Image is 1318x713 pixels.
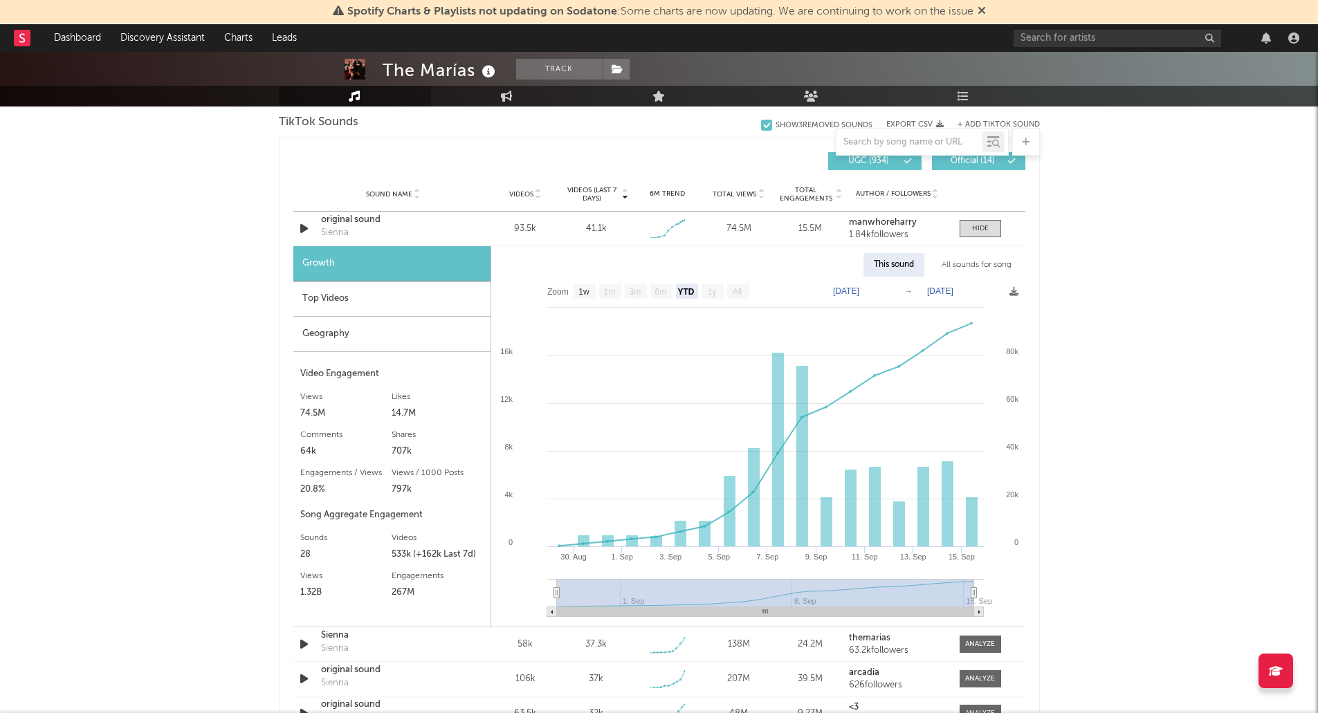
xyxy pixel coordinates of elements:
[899,553,926,561] text: 13. Sep
[849,646,945,656] div: 63.2k followers
[321,698,466,712] a: original sound
[635,189,699,199] div: 6M Trend
[585,638,607,651] div: 37.3k
[392,481,484,498] div: 797k
[300,530,392,546] div: Sounds
[849,218,945,228] a: manwhoreharry
[863,253,924,277] div: This sound
[564,186,620,203] span: Videos (last 7 days)
[366,190,412,198] span: Sound Name
[504,490,513,499] text: 4k
[1006,490,1018,499] text: 20k
[849,218,917,227] strong: manwhoreharry
[321,213,466,227] a: original sound
[706,672,771,686] div: 207M
[586,222,607,236] div: 41.1k
[321,663,466,677] a: original sound
[300,584,392,601] div: 1.32B
[392,465,484,481] div: Views / 1000 Posts
[966,597,992,605] text: 15. Sep
[516,59,603,80] button: Track
[948,553,974,561] text: 15. Sep
[300,465,392,481] div: Engagements / Views
[778,638,842,651] div: 24.2M
[547,287,569,297] text: Zoom
[214,24,262,52] a: Charts
[931,253,1022,277] div: All sounds for song
[560,553,586,561] text: 30. Aug
[904,286,913,296] text: →
[321,676,349,690] div: Sienna
[707,287,716,297] text: 1y
[713,190,756,198] span: Total Views
[321,642,349,656] div: Sienna
[300,507,484,524] div: Song Aggregate Engagement
[300,427,392,443] div: Comments
[886,120,944,129] button: Export CSV
[849,668,945,678] a: arcadia
[392,389,484,405] div: Likes
[279,114,358,131] span: TikTok Sounds
[849,703,859,712] strong: <3
[958,121,1040,129] button: + Add TikTok Sound
[509,190,533,198] span: Videos
[347,6,617,17] span: Spotify Charts & Playlists not updating on Sodatone
[603,287,615,297] text: 1m
[300,568,392,584] div: Views
[944,121,1040,129] button: + Add TikTok Sound
[849,633,945,643] a: themarias
[836,137,982,148] input: Search by song name or URL
[293,317,491,352] div: Geography
[1014,538,1018,546] text: 0
[1006,395,1018,403] text: 60k
[941,157,1005,165] span: Official ( 14 )
[805,553,827,561] text: 9. Sep
[677,287,694,297] text: YTD
[392,546,484,563] div: 533k (+162k Last 7d)
[493,222,558,236] div: 93.5k
[300,546,392,563] div: 28
[849,633,890,642] strong: themarias
[849,230,945,240] div: 1.84k followers
[262,24,306,52] a: Leads
[659,553,681,561] text: 3. Sep
[708,553,730,561] text: 5. Sep
[493,638,558,651] div: 58k
[778,672,842,686] div: 39.5M
[508,538,512,546] text: 0
[849,703,945,712] a: <3
[706,638,771,651] div: 138M
[293,246,491,281] div: Growth
[111,24,214,52] a: Discovery Assistant
[392,427,484,443] div: Shares
[392,584,484,601] div: 267M
[578,287,589,297] text: 1w
[778,222,842,236] div: 15.5M
[392,443,484,460] div: 707k
[300,366,484,382] div: Video Engagement
[927,286,953,296] text: [DATE]
[300,389,392,405] div: Views
[589,672,603,686] div: 37k
[300,481,392,498] div: 20.8%
[347,6,973,17] span: : Some charts are now updating. We are continuing to work on the issue
[776,121,872,130] div: Show 3 Removed Sounds
[300,443,392,460] div: 64k
[392,568,484,584] div: Engagements
[932,152,1025,170] button: Official(14)
[383,59,499,82] div: The Marías
[851,553,877,561] text: 11. Sep
[856,189,931,198] span: Author / Followers
[500,347,513,355] text: 16k
[321,629,466,642] a: Sienna
[392,405,484,422] div: 14.7M
[293,281,491,317] div: Top Videos
[1006,443,1018,451] text: 40k
[493,672,558,686] div: 106k
[756,553,778,561] text: 7. Sep
[849,668,879,677] strong: arcadia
